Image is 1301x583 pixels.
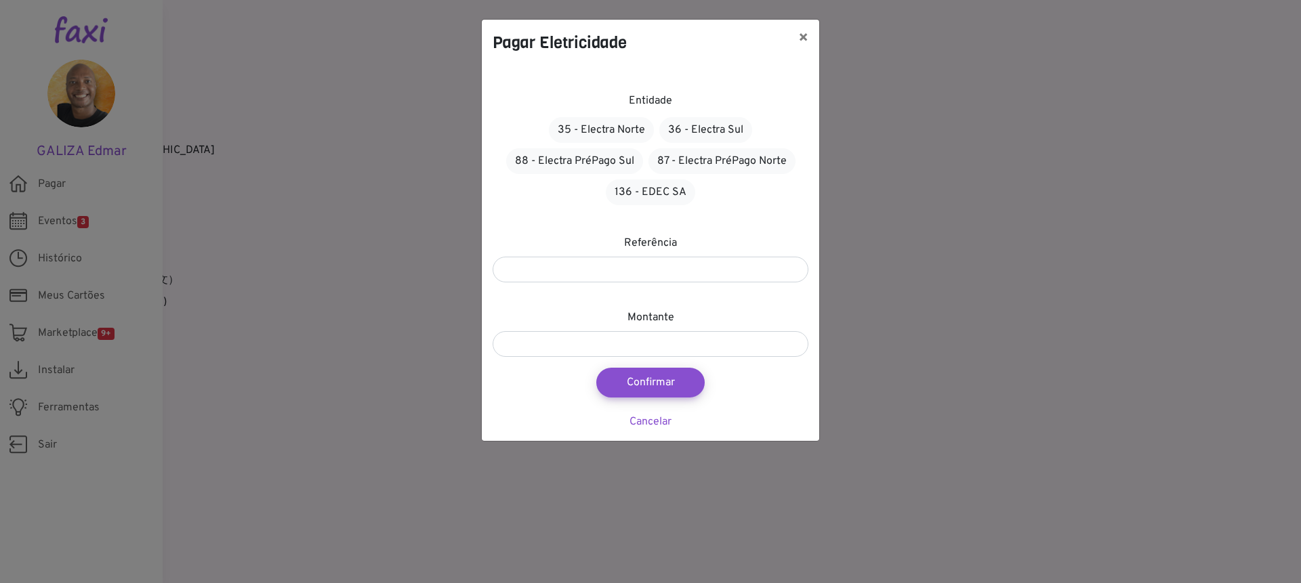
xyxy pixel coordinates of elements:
[629,415,672,429] a: Cancelar
[606,179,695,205] a: 136 - EDEC SA
[648,148,796,174] a: 87 - Electra PréPago Norte
[493,30,627,55] h4: Pagar Eletricidade
[627,309,674,326] label: Montante
[549,117,654,143] a: 35 - Electra Norte
[624,235,677,251] label: Referência
[787,20,819,58] button: ×
[596,368,705,397] button: Confirmar
[629,93,672,109] label: Entidade
[506,148,643,174] a: 88 - Electra PréPago Sul
[659,117,752,143] a: 36 - Electra Sul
